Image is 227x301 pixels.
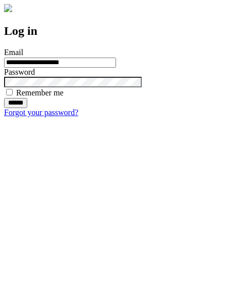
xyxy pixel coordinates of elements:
label: Remember me [16,88,64,97]
a: Forgot your password? [4,108,78,117]
label: Email [4,48,23,57]
img: logo-4e3dc11c47720685a147b03b5a06dd966a58ff35d612b21f08c02c0306f2b779.png [4,4,12,12]
label: Password [4,68,35,76]
h2: Log in [4,24,223,38]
